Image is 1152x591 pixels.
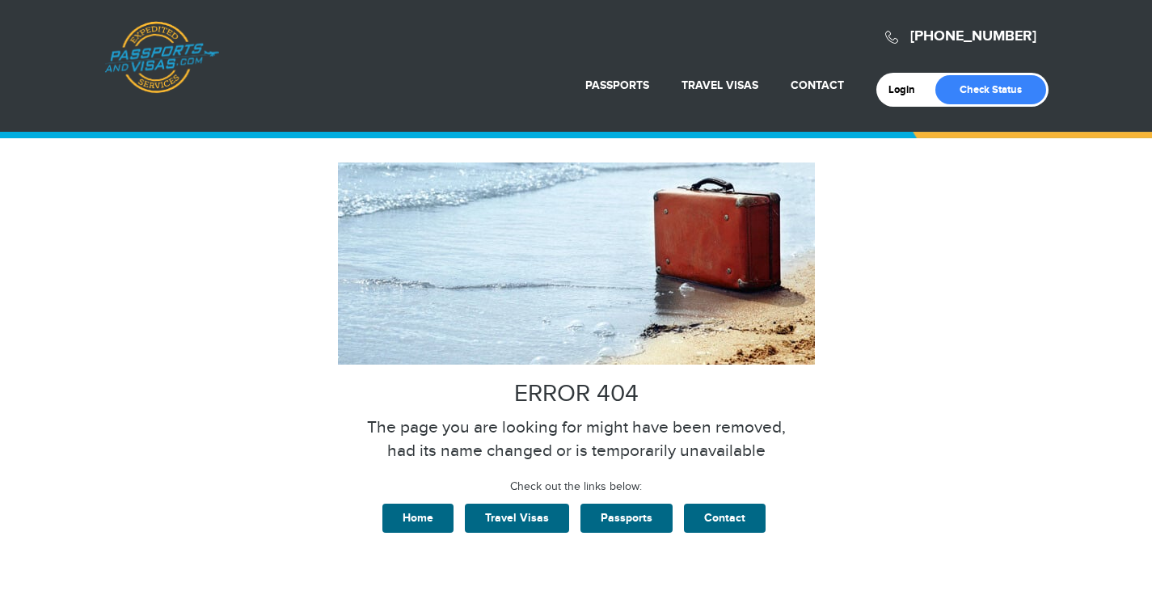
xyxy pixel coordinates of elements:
[791,78,844,92] a: Contact
[888,83,926,96] a: Login
[580,504,673,533] a: Passports
[382,504,454,533] a: Home
[465,504,569,533] a: Travel Visas
[91,381,1061,407] h2: ERROR 404
[91,479,1061,496] p: Check out the links below:
[681,78,758,92] a: Travel Visas
[910,27,1036,45] a: [PHONE_NUMBER]
[104,21,219,94] a: Passports & [DOMAIN_NAME]
[585,78,649,92] a: Passports
[338,163,815,365] img: 404.jpg
[684,504,766,533] a: Contact
[935,75,1046,104] a: Check Status
[91,416,1061,463] p: The page you are looking for might have been removed, had its name changed or is temporarily unav...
